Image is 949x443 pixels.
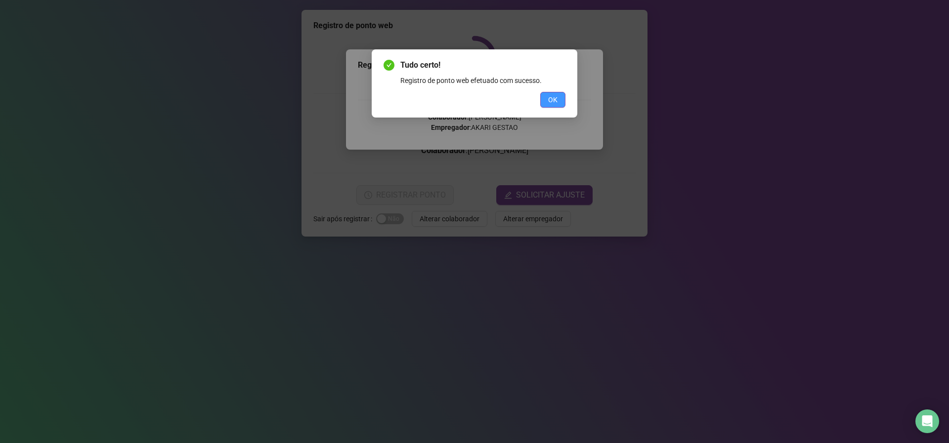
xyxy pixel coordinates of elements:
[548,94,558,105] span: OK
[915,409,939,433] div: Open Intercom Messenger
[400,59,565,71] span: Tudo certo!
[400,75,565,86] div: Registro de ponto web efetuado com sucesso.
[384,60,394,71] span: check-circle
[540,92,565,108] button: OK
